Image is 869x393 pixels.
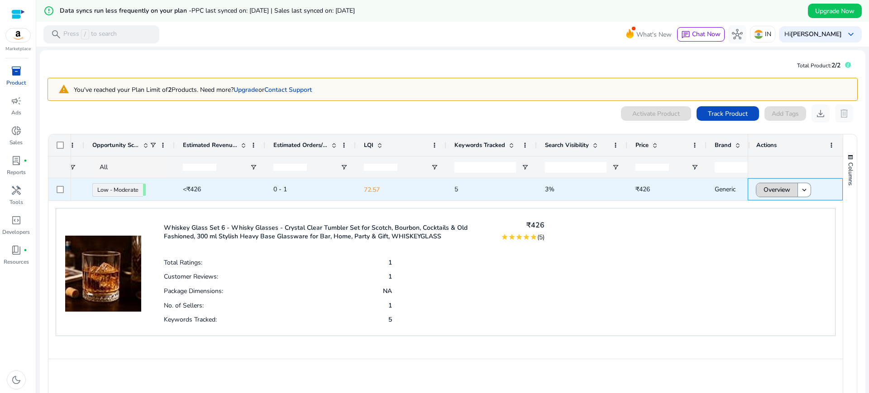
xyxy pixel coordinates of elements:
span: donut_small [11,125,22,136]
span: / [81,29,89,39]
span: dark_mode [11,374,22,385]
button: chatChat Now [677,27,725,42]
a: Upgrade [234,85,258,94]
span: 55.52 [143,184,146,196]
span: What's New [636,27,672,43]
button: Open Filter Menu [340,164,348,171]
p: You've reached your Plan Limit of Products. Need more? [74,85,312,95]
span: Search Visibility [545,141,589,149]
p: IN [765,26,771,42]
button: Overview [756,183,798,197]
span: All [100,163,108,171]
span: Keywords Tracked [454,141,505,149]
h5: Data syncs run less frequently on your plan - [60,7,355,15]
span: (5) [537,233,544,241]
p: 1 [388,272,392,281]
button: download [812,104,830,123]
p: Tools [10,198,23,206]
p: Marketplace [5,46,31,52]
span: Chat Now [692,30,721,38]
span: lab_profile [11,155,22,166]
p: Keywords Tracked: [164,315,217,324]
p: No. of Sellers: [164,301,204,310]
p: 5 [388,315,392,324]
span: Brand [715,141,731,149]
mat-icon: star [516,233,523,241]
img: in.svg [754,30,763,39]
p: 1 [388,258,392,267]
span: Overview [764,180,790,199]
span: download [815,108,826,119]
button: Open Filter Menu [612,164,619,171]
a: Contact Support [264,85,312,94]
p: Resources [4,258,29,266]
span: Actions [756,141,777,149]
button: Open Filter Menu [521,164,529,171]
p: Developers [2,228,30,236]
p: Press to search [63,29,117,39]
p: Customer Reviews: [164,272,218,281]
button: Open Filter Menu [431,164,438,171]
button: Track Product [697,106,759,121]
span: hub [732,29,743,40]
h4: ₹426 [501,221,544,230]
span: 0 - 1 [273,185,287,194]
mat-icon: error_outline [43,5,54,16]
span: Opportunity Score [92,141,139,149]
p: 1 [388,301,392,310]
span: 3% [545,185,554,194]
img: 415iqgFuNrL._SS100_.jpg [65,218,141,312]
span: Upgrade Now [815,6,855,16]
span: Columns [846,162,855,185]
span: search [51,29,62,40]
mat-icon: star [508,233,516,241]
span: Generic [715,185,735,194]
span: 5 [454,185,458,194]
p: Total Ratings: [164,258,202,267]
p: Ads [11,109,21,117]
img: amazon.svg [6,28,30,42]
span: fiber_manual_record [24,248,27,252]
p: Whiskey Glass Set 6 - Whisky Glasses - Crystal Clear Tumbler Set for Scotch, Bourbon, Cocktails &... [164,223,490,241]
p: Package Dimensions: [164,287,223,295]
p: 72.57 [364,180,438,199]
mat-icon: star [523,233,530,241]
button: Open Filter Menu [691,164,698,171]
input: Brand Filter Input [715,162,776,173]
span: Estimated Orders/Day [273,141,328,149]
p: NA [383,287,392,295]
span: handyman [11,185,22,196]
span: or [234,85,264,94]
p: Reports [7,168,26,176]
button: Open Filter Menu [69,164,76,171]
input: Keywords Tracked Filter Input [454,162,516,173]
span: ₹426 [635,185,650,194]
button: Upgrade Now [808,4,862,18]
b: 2 [168,85,172,94]
mat-icon: keyboard_arrow_down [800,186,808,194]
mat-icon: warning [52,82,74,97]
span: chat [681,30,690,39]
span: Estimated Revenue/Day [183,141,237,149]
mat-icon: star [501,233,508,241]
input: Search Visibility Filter Input [545,162,606,173]
span: inventory_2 [11,66,22,76]
p: Hi [784,31,842,38]
a: Low - Moderate [92,183,143,197]
p: Product [6,79,26,87]
span: Total Product: [797,62,831,69]
span: 2/2 [831,61,840,70]
b: [PERSON_NAME] [791,30,842,38]
span: LQI [364,141,373,149]
span: book_4 [11,245,22,256]
button: Open Filter Menu [250,164,257,171]
button: hub [728,25,746,43]
p: Sales [10,138,23,147]
span: fiber_manual_record [24,159,27,162]
span: PPC last synced on: [DATE] | Sales last synced on: [DATE] [191,6,355,15]
span: campaign [11,95,22,106]
span: Price [635,141,649,149]
span: <₹426 [183,185,201,194]
span: code_blocks [11,215,22,226]
span: Track Product [708,109,748,118]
